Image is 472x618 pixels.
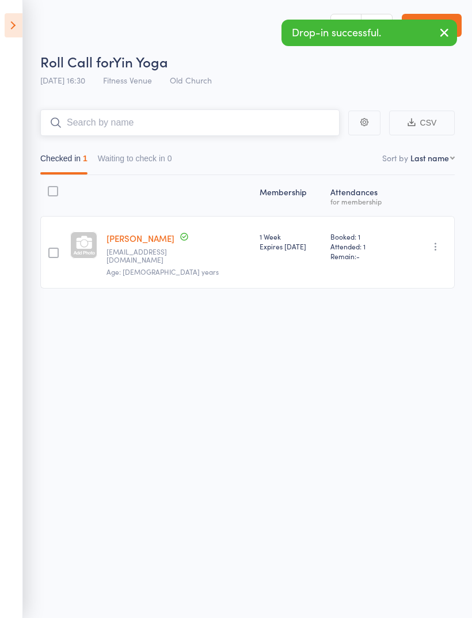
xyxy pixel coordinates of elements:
[326,180,402,211] div: Atten­dances
[40,109,340,136] input: Search by name
[410,152,449,164] div: Last name
[356,251,360,261] span: -
[281,20,457,46] div: Drop-in successful.
[255,180,326,211] div: Membership
[106,232,174,244] a: [PERSON_NAME]
[106,267,219,276] span: Age: [DEMOGRAPHIC_DATA] years
[83,154,87,163] div: 1
[330,241,397,251] span: Attended: 1
[330,232,397,241] span: Booked: 1
[170,74,212,86] span: Old Church
[98,148,172,175] button: Waiting to check in0
[382,152,408,164] label: Sort by
[103,74,152,86] span: Fitness Venue
[113,52,168,71] span: Yin Yoga
[330,251,397,261] span: Remain:
[260,241,321,251] div: Expires [DATE]
[389,111,455,135] button: CSV
[330,198,397,205] div: for membership
[402,14,462,37] a: Exit roll call
[40,74,85,86] span: [DATE] 16:30
[260,232,321,251] div: 1 Week
[106,248,181,264] small: tomasfaiman@gmail.com
[40,52,113,71] span: Roll Call for
[168,154,172,163] div: 0
[40,148,87,175] button: Checked in1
